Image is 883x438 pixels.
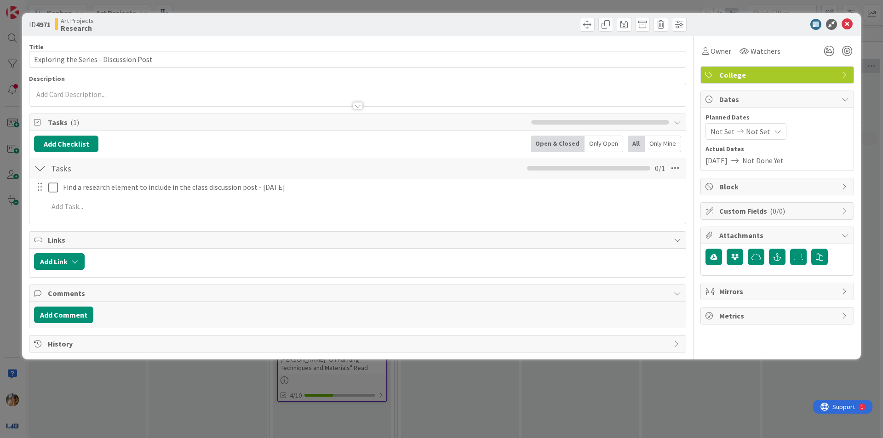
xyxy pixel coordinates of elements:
[711,126,735,137] span: Not Set
[655,163,665,174] span: 0 / 1
[48,117,527,128] span: Tasks
[531,136,585,152] div: Open & Closed
[61,24,94,32] b: Research
[719,94,837,105] span: Dates
[719,69,837,80] span: College
[705,144,849,154] span: Actual Dates
[29,19,51,30] span: ID
[719,286,837,297] span: Mirrors
[719,230,837,241] span: Attachments
[48,234,669,245] span: Links
[63,182,679,193] p: Find a research element to include in the class discussion post - [DATE]
[719,205,837,216] span: Custom Fields
[719,181,837,192] span: Block
[719,310,837,321] span: Metrics
[29,51,686,68] input: type card name here...
[705,155,728,166] span: [DATE]
[628,136,645,152] div: All
[70,118,79,127] span: ( 1 )
[34,307,93,323] button: Add Comment
[29,74,65,83] span: Description
[29,43,44,51] label: Title
[705,113,849,122] span: Planned Dates
[48,4,50,11] div: 1
[36,20,51,29] b: 4971
[48,338,669,349] span: History
[48,288,669,299] span: Comments
[711,46,731,57] span: Owner
[770,206,785,216] span: ( 0/0 )
[585,136,623,152] div: Only Open
[19,1,42,12] span: Support
[48,160,255,176] input: Add Checklist...
[742,155,784,166] span: Not Done Yet
[645,136,681,152] div: Only Mine
[61,17,94,24] span: Art Projects
[34,253,85,270] button: Add Link
[34,136,98,152] button: Add Checklist
[746,126,770,137] span: Not Set
[751,46,780,57] span: Watchers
